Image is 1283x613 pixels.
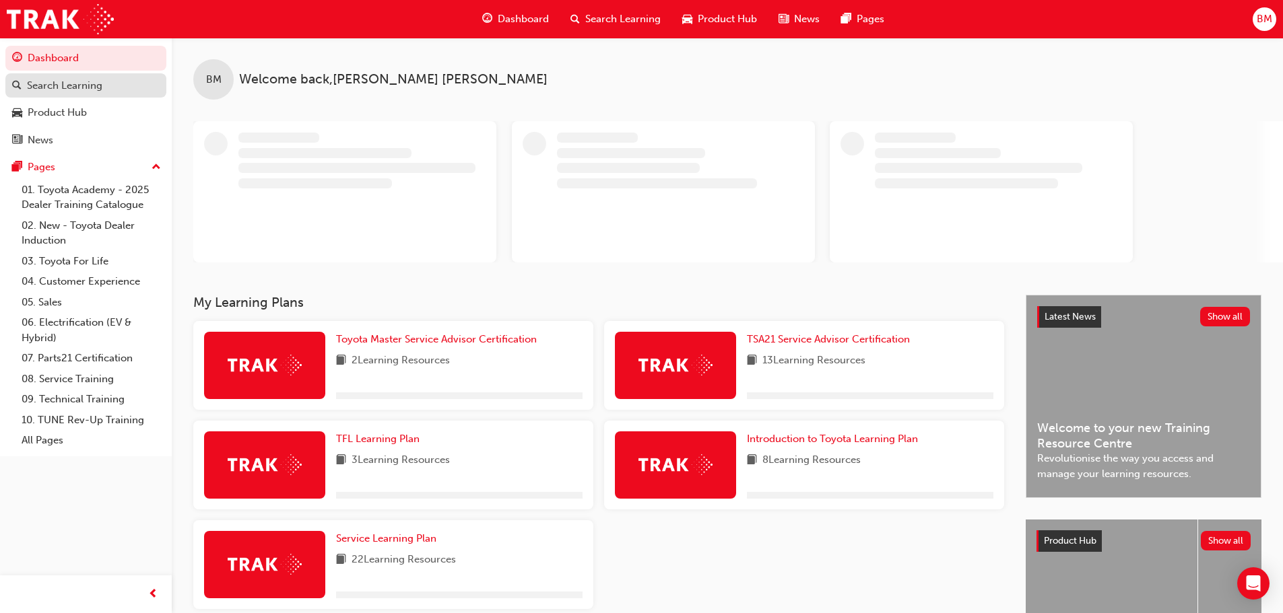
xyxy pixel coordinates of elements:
[16,180,166,215] a: 01. Toyota Academy - 2025 Dealer Training Catalogue
[27,78,102,94] div: Search Learning
[16,389,166,410] a: 09. Technical Training
[12,161,22,174] span: pages-icon
[482,11,492,28] span: guage-icon
[5,73,166,98] a: Search Learning
[747,332,915,347] a: TSA21 Service Advisor Certification
[762,452,861,469] span: 8 Learning Resources
[747,353,757,369] span: book-icon
[336,353,346,369] span: book-icon
[336,531,442,546] a: Service Learning Plan
[1045,311,1096,322] span: Latest News
[5,128,166,153] a: News
[1044,535,1096,546] span: Product Hub
[16,430,166,451] a: All Pages
[794,11,820,27] span: News
[12,107,22,119] span: car-icon
[352,353,450,369] span: 2 Learning Resources
[1253,7,1276,31] button: BM
[336,333,537,345] span: Toyota Master Service Advisor Certification
[1026,295,1261,498] a: Latest NewsShow allWelcome to your new Training Resource CentreRevolutionise the way you access a...
[336,452,346,469] span: book-icon
[16,410,166,431] a: 10. TUNE Rev-Up Training
[228,554,302,575] img: Trak
[638,355,713,375] img: Trak
[768,5,830,33] a: news-iconNews
[16,312,166,348] a: 06. Electrification (EV & Hybrid)
[5,155,166,180] button: Pages
[698,11,757,27] span: Product Hub
[16,292,166,313] a: 05. Sales
[336,552,346,569] span: book-icon
[352,452,450,469] span: 3 Learning Resources
[228,454,302,475] img: Trak
[152,159,161,176] span: up-icon
[352,552,456,569] span: 22 Learning Resources
[682,11,692,28] span: car-icon
[857,11,884,27] span: Pages
[239,72,548,87] span: Welcome back , [PERSON_NAME] [PERSON_NAME]
[228,355,302,375] img: Trak
[5,46,166,71] a: Dashboard
[830,5,895,33] a: pages-iconPages
[16,271,166,292] a: 04. Customer Experience
[671,5,768,33] a: car-iconProduct Hub
[336,532,436,544] span: Service Learning Plan
[16,215,166,251] a: 02. New - Toyota Dealer Induction
[471,5,560,33] a: guage-iconDashboard
[28,159,55,175] div: Pages
[7,4,114,34] img: Trak
[336,332,542,347] a: Toyota Master Service Advisor Certification
[779,11,789,28] span: news-icon
[1037,451,1250,481] span: Revolutionise the way you access and manage your learning resources.
[16,251,166,272] a: 03. Toyota For Life
[12,52,22,65] span: guage-icon
[5,43,166,155] button: DashboardSearch LearningProduct HubNews
[1201,531,1251,550] button: Show all
[193,295,1004,310] h3: My Learning Plans
[336,433,420,445] span: TFL Learning Plan
[16,348,166,369] a: 07. Parts21 Certification
[1037,421,1250,451] span: Welcome to your new Training Resource Centre
[16,369,166,390] a: 08. Service Training
[5,100,166,125] a: Product Hub
[747,431,923,447] a: Introduction to Toyota Learning Plan
[1237,567,1270,600] div: Open Intercom Messenger
[498,11,549,27] span: Dashboard
[148,586,158,603] span: prev-icon
[638,454,713,475] img: Trak
[560,5,671,33] a: search-iconSearch Learning
[747,433,918,445] span: Introduction to Toyota Learning Plan
[570,11,580,28] span: search-icon
[336,431,425,447] a: TFL Learning Plan
[747,452,757,469] span: book-icon
[12,80,22,92] span: search-icon
[206,72,222,87] span: BM
[747,333,910,345] span: TSA21 Service Advisor Certification
[28,133,53,148] div: News
[28,105,87,120] div: Product Hub
[762,353,865,369] span: 13 Learning Resources
[1257,11,1272,27] span: BM
[1200,307,1251,326] button: Show all
[1037,306,1250,328] a: Latest NewsShow all
[841,11,851,28] span: pages-icon
[12,135,22,147] span: news-icon
[585,11,661,27] span: Search Learning
[1037,530,1251,552] a: Product HubShow all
